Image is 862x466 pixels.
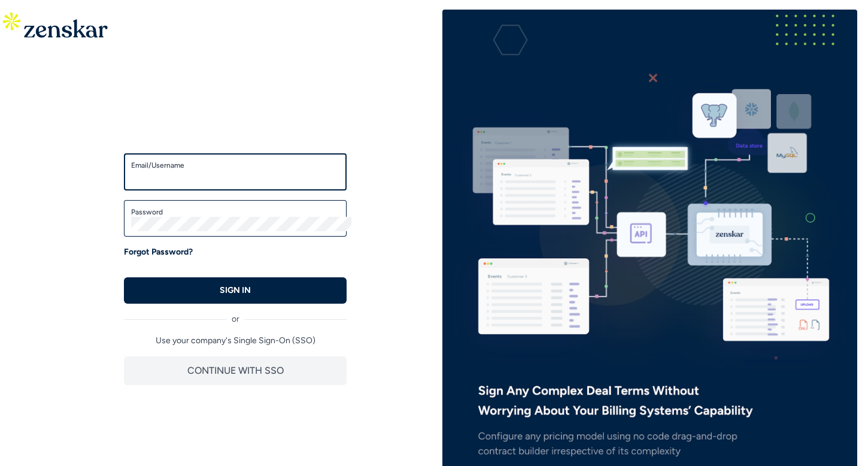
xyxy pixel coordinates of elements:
[131,207,340,217] label: Password
[131,161,340,170] label: Email/Username
[124,246,193,258] a: Forgot Password?
[124,356,347,385] button: CONTINUE WITH SSO
[124,335,347,347] p: Use your company's Single Sign-On (SSO)
[24,19,108,38] img: 1OGAJ2xQqyY4LXKgY66KYq0eOWRCkrZdAb3gUhuVAqdWPZE9SRJmCz+oDMSn4zDLXe31Ii730ItAGKgCKgCCgCikA4Av8PJUP...
[220,285,251,296] p: SIGN IN
[124,304,347,325] div: or
[124,277,347,304] button: SIGN IN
